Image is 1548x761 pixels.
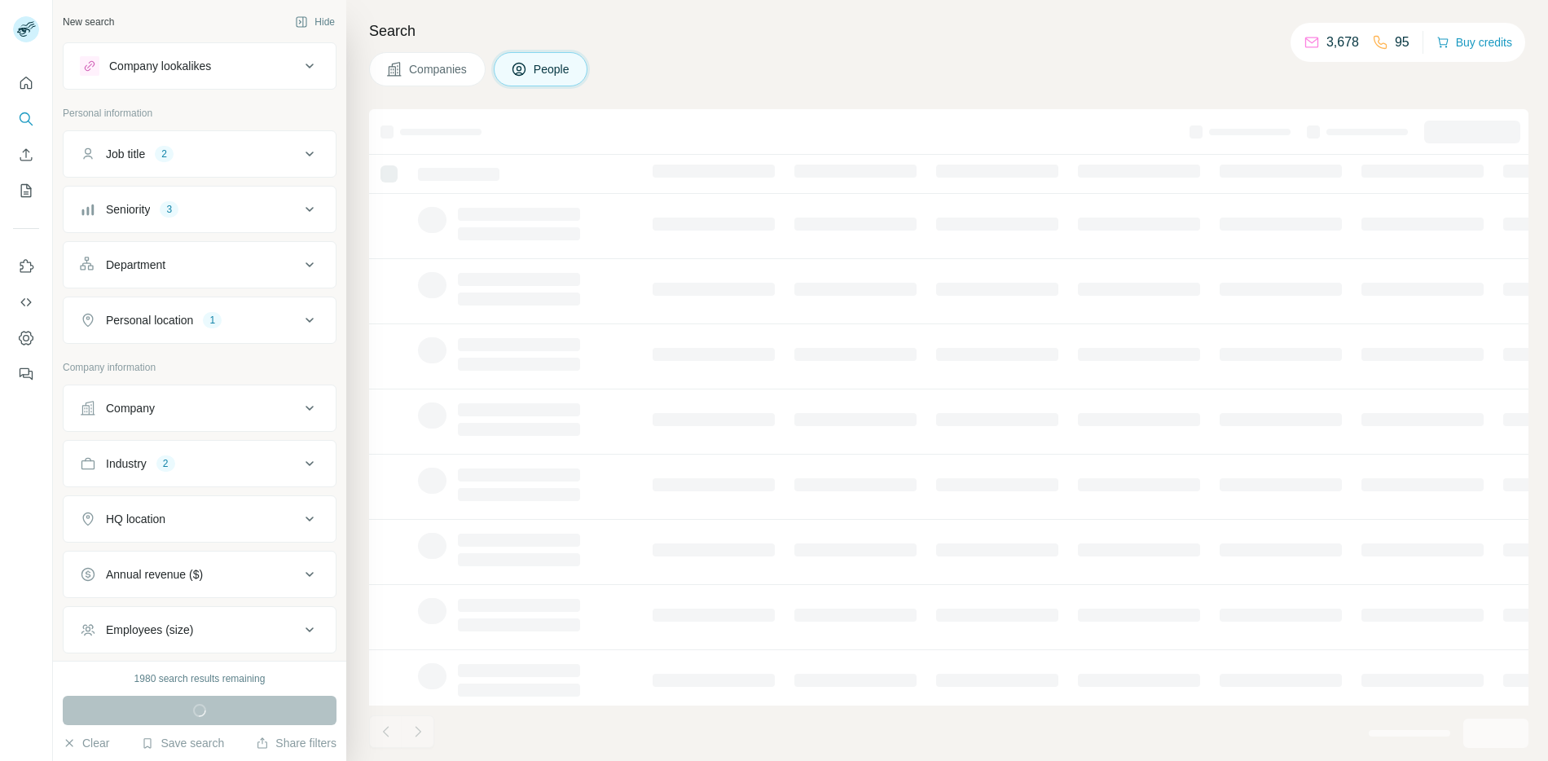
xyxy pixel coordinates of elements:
div: Personal location [106,312,193,328]
button: Use Surfe API [13,288,39,317]
button: Industry2 [64,444,336,483]
h4: Search [369,20,1528,42]
button: Dashboard [13,323,39,353]
button: Buy credits [1436,31,1512,54]
div: 1 [203,313,222,328]
p: Company information [63,360,336,375]
button: My lists [13,176,39,205]
div: Industry [106,455,147,472]
div: HQ location [106,511,165,527]
p: 3,678 [1326,33,1359,52]
div: Department [106,257,165,273]
p: Personal information [63,106,336,121]
button: Share filters [256,735,336,751]
span: Companies [409,61,468,77]
div: Seniority [106,201,150,218]
button: Enrich CSV [13,140,39,169]
button: Quick start [13,68,39,98]
div: 2 [156,456,175,471]
button: Company lookalikes [64,46,336,86]
div: Job title [106,146,145,162]
button: Company [64,389,336,428]
button: Use Surfe on LinkedIn [13,252,39,281]
div: Annual revenue ($) [106,566,203,583]
button: Feedback [13,359,39,389]
button: Seniority3 [64,190,336,229]
div: Company lookalikes [109,58,211,74]
button: Personal location1 [64,301,336,340]
button: Search [13,104,39,134]
button: Employees (size) [64,610,336,649]
button: Clear [63,735,109,751]
button: Job title2 [64,134,336,174]
button: Hide [284,10,346,34]
div: New search [63,15,114,29]
div: Company [106,400,155,416]
p: 95 [1395,33,1409,52]
button: Department [64,245,336,284]
div: 1980 search results remaining [134,671,266,686]
div: 3 [160,202,178,217]
button: Save search [141,735,224,751]
div: Employees (size) [106,622,193,638]
button: Annual revenue ($) [64,555,336,594]
div: 2 [155,147,174,161]
button: HQ location [64,499,336,539]
span: People [534,61,571,77]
